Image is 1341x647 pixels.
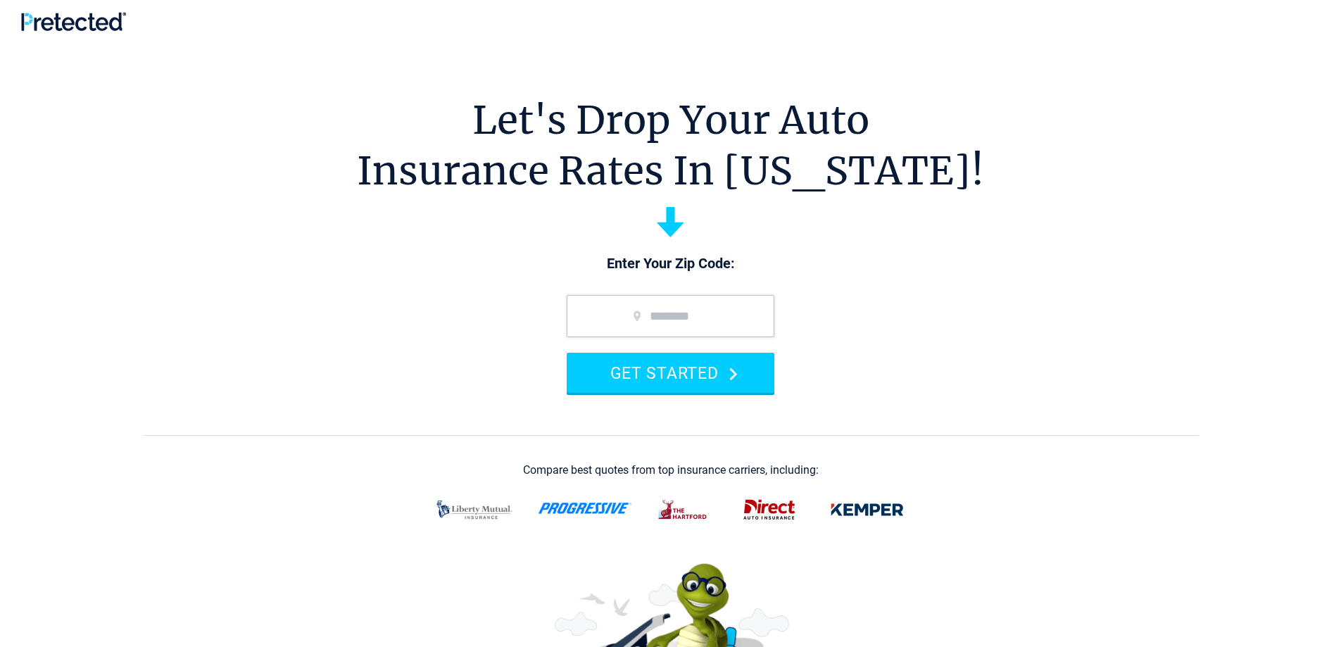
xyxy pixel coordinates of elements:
input: zip code [567,295,774,337]
img: direct [735,491,804,528]
img: progressive [538,503,632,514]
p: Enter Your Zip Code: [553,254,788,274]
img: liberty [428,491,521,528]
div: Compare best quotes from top insurance carriers, including: [523,464,819,477]
img: thehartford [649,491,718,528]
button: GET STARTED [567,353,774,393]
img: Pretected Logo [21,12,126,31]
h1: Let's Drop Your Auto Insurance Rates In [US_STATE]! [357,95,984,196]
img: kemper [821,491,914,528]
